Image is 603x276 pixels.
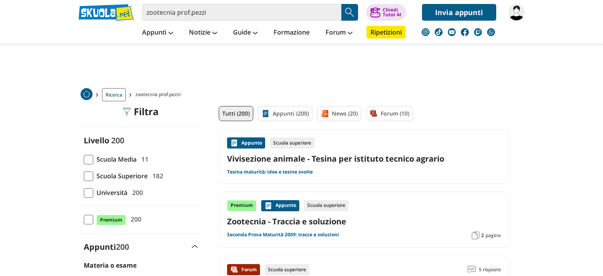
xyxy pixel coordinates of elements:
span: 11 [138,154,148,164]
div: Scuola superiore [265,264,309,275]
input: Cerca appunti, riassunti o versioni [142,4,341,21]
span: 2 [481,232,484,239]
a: Appunti (200) [258,106,312,121]
img: Apri e chiudi sezione [192,245,198,248]
a: Tutti (200) [219,106,253,121]
img: Appunti filtro contenuto [262,110,270,118]
a: Appunti [140,26,175,40]
img: WhatsApp [487,28,495,36]
span: Scuola Media [93,154,137,164]
div: Filtra [123,106,159,117]
img: Forum filtro contenuto [370,110,378,118]
a: Notizie [187,26,219,40]
label: Materia o esame [84,261,137,270]
span: 182 [149,171,163,181]
span: Premium [96,215,126,225]
label: Appunti [84,241,129,252]
button: ChiediTutor AI [366,4,406,21]
img: instagram [422,28,430,36]
img: yardrat [508,4,525,21]
span: 200 [129,187,143,198]
span: 200 [116,241,129,252]
label: Livello [84,135,109,146]
a: Guide [231,26,260,40]
a: Formazione [272,26,312,40]
a: Forum [324,26,354,40]
div: Forum [227,264,260,275]
span: Università [93,187,127,198]
img: Home [81,88,92,100]
img: tiktok [435,28,443,36]
img: Appunti contenuto [230,139,238,147]
div: Chiedi Tutor AI [383,8,401,17]
a: News (20) [317,106,361,121]
a: Ripetizioni [366,26,406,39]
div: Appunto [227,137,265,149]
a: Ricerca [102,88,126,101]
img: Forum contenuto [230,266,238,274]
a: Home [81,88,92,101]
span: 5 risposte [479,264,501,275]
span: pagine [485,232,501,239]
span: 200 [111,135,124,146]
a: Forum (10) [366,106,413,121]
button: Search Button [341,4,358,21]
img: Appunti contenuto [264,202,272,210]
span: Scuola Superiore [93,171,148,181]
img: Filtra filtri mobile [123,108,131,116]
span: 200 [127,214,141,224]
div: Appunto [261,200,299,211]
img: Commenti lettura [468,266,476,274]
img: Pagine [472,232,480,239]
a: Invia appunti [422,4,496,21]
a: Tesina maturità: idee e tesine svolte [227,169,313,175]
img: Cerca appunti, riassunti o versioni [344,6,356,18]
div: Scuola superiore [304,200,349,211]
a: Vivisezione animale - Tesina per istituto tecnico agrario [227,153,501,164]
a: Seconda Prova Maturità 2009: tracce e soluzioni [227,232,339,238]
a: Zootecnia - Traccia e soluzione [227,216,501,227]
img: youtube [448,28,456,36]
span: zootecnia prof.pezzi [135,88,184,101]
div: Scuola superiore [270,137,314,149]
img: News filtro contenuto [321,110,329,118]
img: facebook [461,28,469,36]
div: Premium [227,200,256,211]
img: twitch [474,28,482,36]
